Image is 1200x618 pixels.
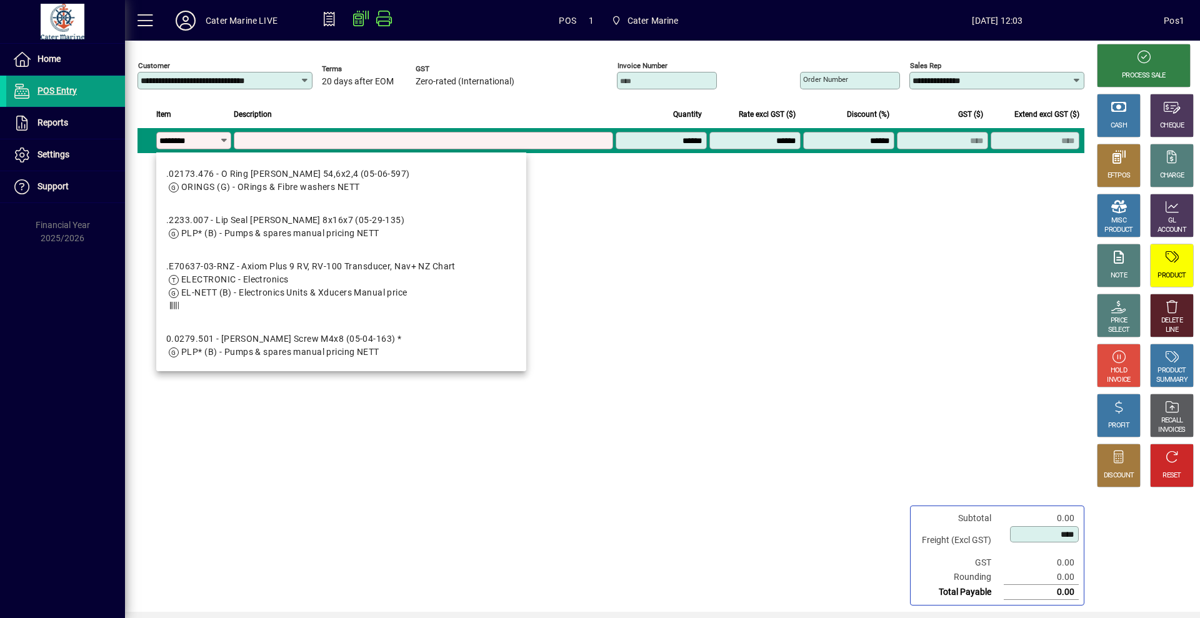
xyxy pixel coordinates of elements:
[156,107,171,121] span: Item
[1004,511,1079,526] td: 0.00
[138,61,170,70] mat-label: Customer
[37,149,69,159] span: Settings
[234,107,272,121] span: Description
[831,11,1164,31] span: [DATE] 12:03
[156,369,526,415] mat-option: 0.2172.142 - O Ring Johnson 90x2,5 (05-06-503)
[1111,316,1127,326] div: PRICE
[1111,271,1127,281] div: NOTE
[1014,107,1079,121] span: Extend excl GST ($)
[916,511,1004,526] td: Subtotal
[181,182,360,192] span: ORINGS (G) - ORings & Fibre washers NETT
[606,9,684,32] span: Cater Marine
[1158,426,1185,435] div: INVOICES
[37,86,77,96] span: POS Entry
[37,181,69,191] span: Support
[589,11,594,31] span: 1
[1111,366,1127,376] div: HOLD
[166,167,410,181] div: .02173.476 - O Ring [PERSON_NAME] 54,6x2,4 (05-06-597)
[803,75,848,84] mat-label: Order number
[156,204,526,250] mat-option: .2233.007 - Lip Seal Johnson 8x16x7 (05-29-135)
[6,44,125,75] a: Home
[416,65,514,73] span: GST
[1161,316,1182,326] div: DELETE
[1004,570,1079,585] td: 0.00
[673,107,702,121] span: Quantity
[322,77,394,87] span: 20 days after EOM
[1164,11,1184,31] div: Pos1
[1107,171,1131,181] div: EFTPOS
[1157,226,1186,235] div: ACCOUNT
[1108,326,1130,335] div: SELECT
[627,11,679,31] span: Cater Marine
[1104,471,1134,481] div: DISCOUNT
[1160,171,1184,181] div: CHARGE
[1162,471,1181,481] div: RESET
[156,322,526,369] mat-option: 0.0279.501 - Johnson Screw M4x8 (05-04-163) *
[1108,421,1129,431] div: PROFIT
[1111,216,1126,226] div: MISC
[1107,376,1130,385] div: INVOICE
[1156,376,1187,385] div: SUMMARY
[559,11,576,31] span: POS
[916,570,1004,585] td: Rounding
[181,274,289,284] span: ELECTRONIC - Electronics
[1111,121,1127,131] div: CASH
[6,107,125,139] a: Reports
[156,250,526,322] mat-option: .E70637-03-RNZ - Axiom Plus 9 RV, RV-100 Transducer, Nav+ NZ Chart
[206,11,277,31] div: Cater Marine LIVE
[847,107,889,121] span: Discount (%)
[166,9,206,32] button: Profile
[617,61,667,70] mat-label: Invoice number
[739,107,796,121] span: Rate excl GST ($)
[1004,585,1079,600] td: 0.00
[1166,326,1178,335] div: LINE
[37,54,61,64] span: Home
[1157,366,1186,376] div: PRODUCT
[910,61,941,70] mat-label: Sales rep
[1004,556,1079,570] td: 0.00
[166,214,404,227] div: .2233.007 - Lip Seal [PERSON_NAME] 8x16x7 (05-29-135)
[916,585,1004,600] td: Total Payable
[181,347,379,357] span: PLP* (B) - Pumps & spares manual pricing NETT
[322,65,397,73] span: Terms
[166,260,456,273] div: .E70637-03-RNZ - Axiom Plus 9 RV, RV-100 Transducer, Nav+ NZ Chart
[1122,71,1166,81] div: PROCESS SALE
[181,287,407,297] span: EL-NETT (B) - Electronics Units & Xducers Manual price
[1104,226,1132,235] div: PRODUCT
[916,526,1004,556] td: Freight (Excl GST)
[916,556,1004,570] td: GST
[1168,216,1176,226] div: GL
[1160,121,1184,131] div: CHEQUE
[416,77,514,87] span: Zero-rated (International)
[156,157,526,204] mat-option: .02173.476 - O Ring Johnson 54,6x2,4 (05-06-597)
[37,117,68,127] span: Reports
[1161,416,1183,426] div: RECALL
[181,228,379,238] span: PLP* (B) - Pumps & spares manual pricing NETT
[958,107,983,121] span: GST ($)
[1157,271,1186,281] div: PRODUCT
[166,332,401,346] div: 0.0279.501 - [PERSON_NAME] Screw M4x8 (05-04-163) *
[6,139,125,171] a: Settings
[6,171,125,202] a: Support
